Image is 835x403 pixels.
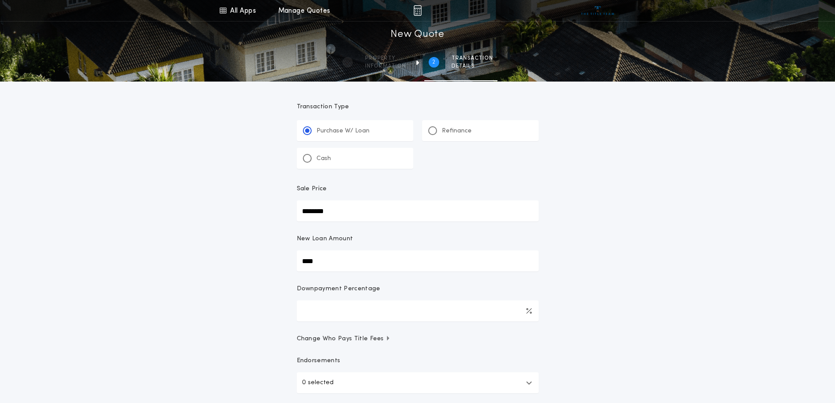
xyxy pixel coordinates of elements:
span: Change Who Pays Title Fees [297,335,391,343]
p: Sale Price [297,185,327,193]
span: information [365,63,406,70]
p: Transaction Type [297,103,539,111]
img: vs-icon [581,6,614,15]
button: Change Who Pays Title Fees [297,335,539,343]
span: Transaction [451,55,493,62]
h1: New Quote [391,28,444,42]
p: Purchase W/ Loan [316,127,370,136]
input: Sale Price [297,200,539,221]
p: Refinance [442,127,472,136]
p: New Loan Amount [297,235,353,243]
p: Endorsements [297,357,539,365]
h2: 2 [432,59,435,66]
p: 0 selected [302,378,334,388]
img: img [413,5,422,16]
input: New Loan Amount [297,250,539,271]
input: Downpayment Percentage [297,300,539,321]
button: 0 selected [297,372,539,393]
p: Downpayment Percentage [297,285,380,293]
span: Property [365,55,406,62]
span: details [451,63,493,70]
p: Cash [316,154,331,163]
